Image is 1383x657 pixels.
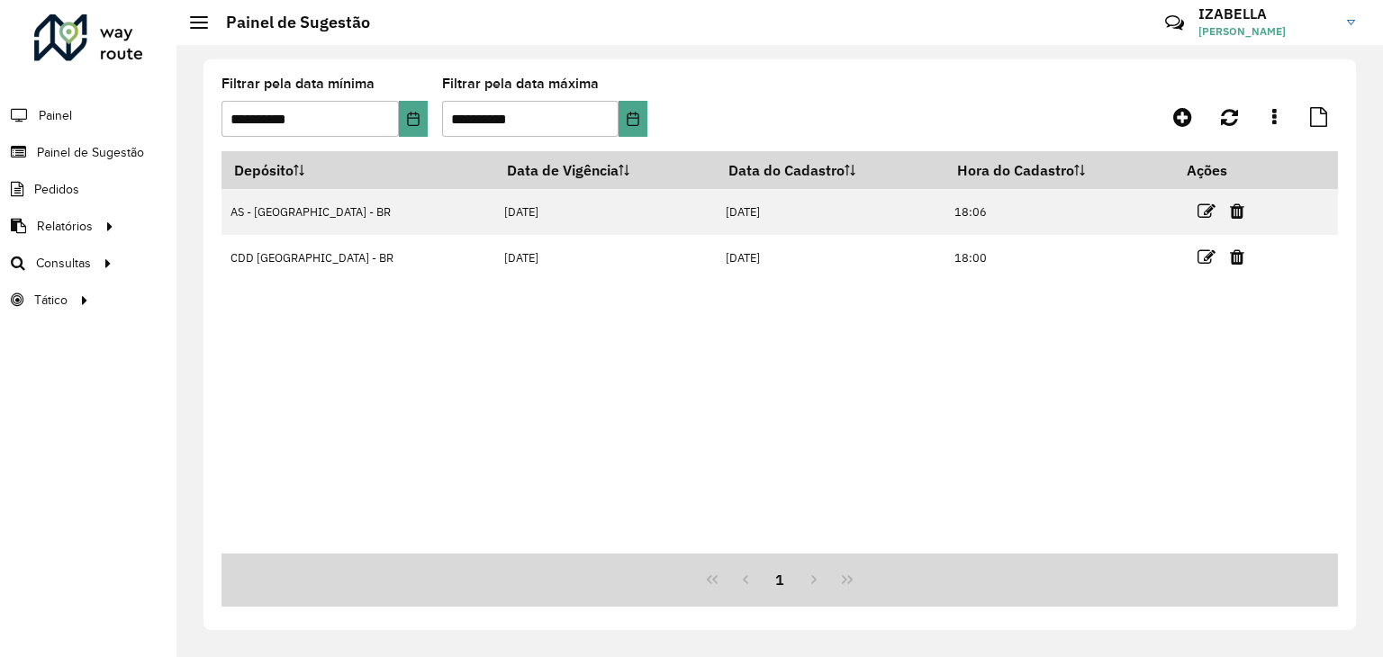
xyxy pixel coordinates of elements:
[1174,151,1282,189] th: Ações
[1155,4,1194,42] a: Contato Rápido
[36,254,91,273] span: Consultas
[1198,245,1216,269] a: Editar
[717,189,945,235] td: [DATE]
[945,189,1174,235] td: 18:06
[37,217,93,236] span: Relatórios
[1198,199,1216,223] a: Editar
[945,235,1174,281] td: 18:00
[495,235,717,281] td: [DATE]
[495,151,717,189] th: Data de Vigência
[39,106,72,125] span: Painel
[34,180,79,199] span: Pedidos
[1230,245,1244,269] a: Excluir
[399,101,428,137] button: Choose Date
[495,189,717,235] td: [DATE]
[945,151,1174,189] th: Hora do Cadastro
[1198,5,1333,22] h3: IZABELLA
[221,151,495,189] th: Depósito
[1230,199,1244,223] a: Excluir
[1198,23,1333,40] span: [PERSON_NAME]
[442,73,599,94] label: Filtrar pela data máxima
[717,151,945,189] th: Data do Cadastro
[717,235,945,281] td: [DATE]
[34,291,68,310] span: Tático
[221,73,375,94] label: Filtrar pela data mínima
[208,13,370,32] h2: Painel de Sugestão
[221,189,495,235] td: AS - [GEOGRAPHIC_DATA] - BR
[619,101,647,137] button: Choose Date
[37,143,144,162] span: Painel de Sugestão
[763,562,797,597] button: 1
[221,235,495,281] td: CDD [GEOGRAPHIC_DATA] - BR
